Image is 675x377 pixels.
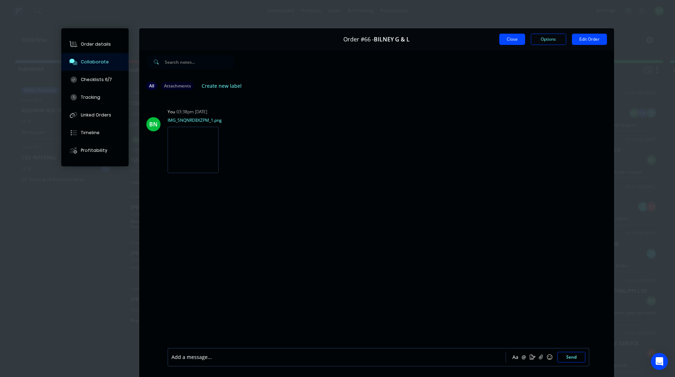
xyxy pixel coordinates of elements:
button: Options [531,34,566,45]
div: Profitability [81,147,107,154]
div: Linked Orders [81,112,111,118]
div: Open Intercom Messenger [651,353,668,370]
button: Aa [511,353,520,361]
div: Tracking [81,94,100,101]
button: @ [520,353,528,361]
button: Linked Orders [61,106,129,124]
div: Collaborate [81,59,109,65]
button: Create new label [198,81,246,91]
div: 03:38pm [DATE] [176,109,207,115]
button: Send [557,352,585,362]
span: BILNEY G & L [374,36,410,43]
span: Order #66 - [343,36,374,43]
div: Timeline [81,130,100,136]
div: All [146,82,157,90]
div: Checklists 6/7 [81,76,112,83]
button: ☺ [545,353,554,361]
div: BN [149,120,158,128]
input: Search notes... [165,55,235,69]
p: IMG_SNQNRD8XZPM_1.png [168,117,226,123]
div: Attachments [161,82,194,90]
button: Checklists 6/7 [61,71,129,88]
button: Timeline [61,124,129,142]
div: You [168,109,175,115]
button: Tracking [61,88,129,106]
button: Collaborate [61,53,129,71]
button: Close [499,34,525,45]
div: Order details [81,41,111,47]
button: Profitability [61,142,129,159]
button: Edit Order [572,34,607,45]
button: Order details [61,35,129,53]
